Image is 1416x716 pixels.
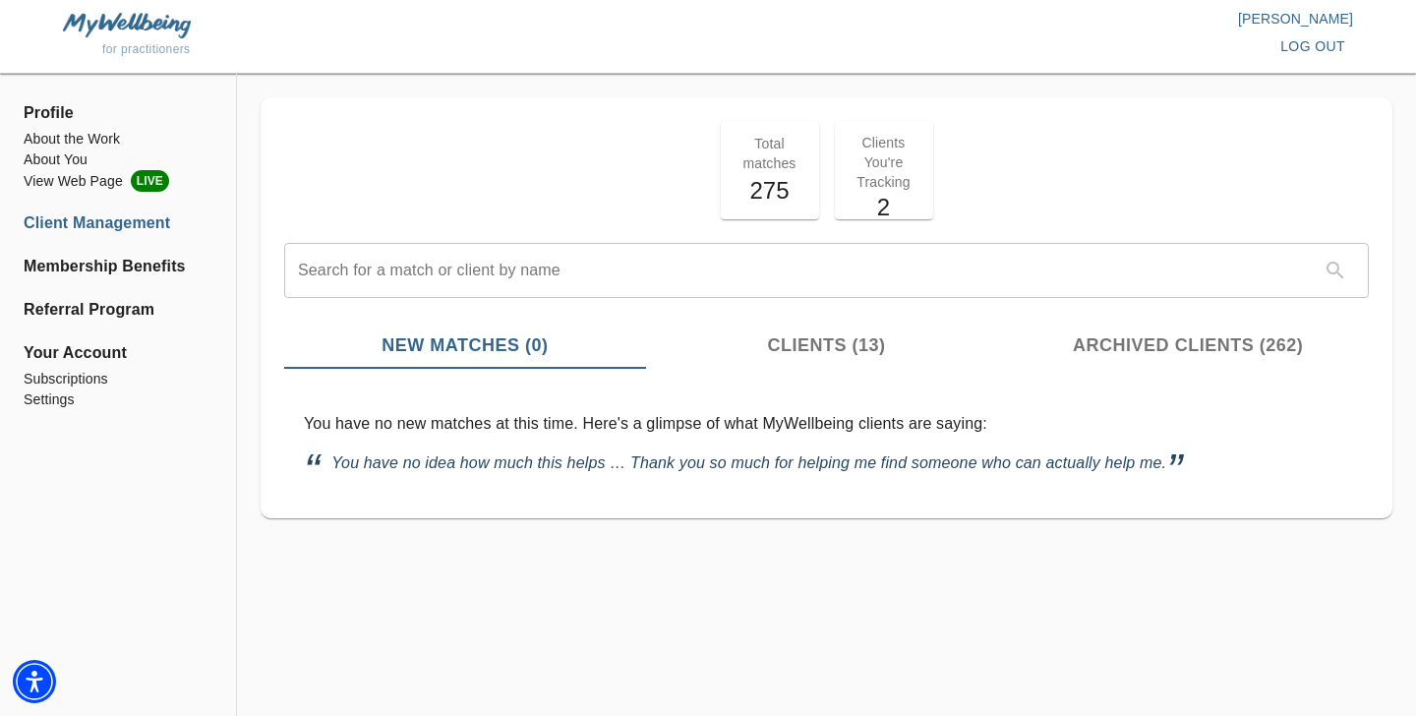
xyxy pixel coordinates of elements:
a: Client Management [24,211,212,235]
h5: 2 [847,192,921,223]
span: New Matches (0) [296,332,634,359]
span: Archived Clients (262) [1019,332,1357,359]
div: Accessibility Menu [13,660,56,703]
li: View Web Page [24,170,212,192]
p: [PERSON_NAME] [708,9,1353,29]
p: Total matches [733,134,807,173]
span: Clients (13) [658,332,996,359]
p: You have no idea how much this helps … Thank you so much for helping me find someone who can actu... [304,451,1349,475]
span: Profile [24,101,212,125]
a: Subscriptions [24,369,212,389]
span: LIVE [131,170,169,192]
span: log out [1280,34,1345,59]
a: Referral Program [24,298,212,322]
span: for practitioners [102,42,191,56]
p: Clients You're Tracking [847,133,921,192]
h5: 275 [733,175,807,207]
a: View Web PageLIVE [24,170,212,192]
p: You have no new matches at this time. Here's a glimpse of what MyWellbeing clients are saying: [304,412,1349,436]
button: log out [1272,29,1353,65]
a: About the Work [24,129,212,149]
a: Membership Benefits [24,255,212,278]
a: Settings [24,389,212,410]
img: MyWellbeing [63,13,191,37]
span: Your Account [24,341,212,365]
a: About You [24,149,212,170]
